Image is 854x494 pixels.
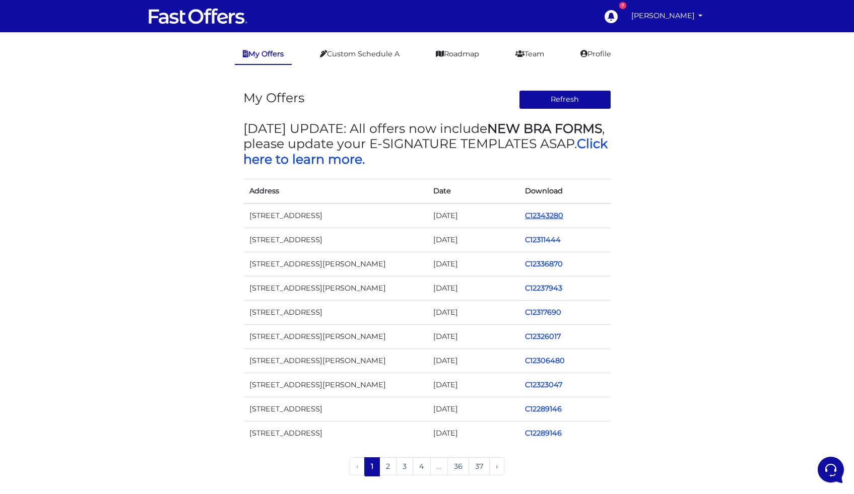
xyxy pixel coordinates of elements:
td: [STREET_ADDRESS] [243,228,427,252]
th: Date [427,179,519,203]
a: C12289146 [525,429,562,438]
td: [DATE] [427,252,519,276]
td: [DATE] [427,228,519,252]
td: [STREET_ADDRESS][PERSON_NAME] [243,252,427,276]
a: C12306480 [525,356,565,365]
a: Team [507,44,552,64]
td: [DATE] [427,373,519,397]
button: Messages [70,323,132,346]
span: 1 [364,457,380,475]
span: Your Conversations [16,56,82,64]
h2: Hello [PERSON_NAME] 👋 [8,8,169,40]
td: [STREET_ADDRESS] [243,300,427,324]
td: [DATE] [427,203,519,228]
h3: My Offers [243,90,304,105]
a: 37 [469,457,490,475]
a: C12317690 [525,308,561,317]
p: Messages [87,337,115,346]
a: [PERSON_NAME] [627,6,707,26]
td: [STREET_ADDRESS][PERSON_NAME] [243,349,427,373]
a: 36 [447,457,469,475]
iframe: Customerly Messenger Launcher [816,455,846,485]
a: C12336870 [525,259,563,268]
a: C12343280 [525,211,563,220]
a: Next » [489,457,504,475]
a: Custom Schedule A [312,44,408,64]
td: [STREET_ADDRESS][PERSON_NAME] [243,325,427,349]
a: Open Help Center [125,141,185,149]
td: [DATE] [427,397,519,421]
th: Address [243,179,427,203]
a: C12323047 [525,380,562,389]
strong: NEW BRA FORMS [487,121,602,136]
h3: [DATE] UPDATE: All offers now include , please update your E-SIGNATURE TEMPLATES ASAP. [243,121,611,167]
td: [STREET_ADDRESS] [243,397,427,421]
button: Refresh [519,90,611,109]
button: Help [132,323,193,346]
a: 3 [396,457,413,475]
a: Roadmap [428,44,487,64]
td: [DATE] [427,349,519,373]
a: 2 [379,457,397,475]
td: [DATE] [427,421,519,446]
span: Start a Conversation [73,107,141,115]
img: dark [16,73,36,93]
button: Start a Conversation [16,101,185,121]
input: Search for an Article... [23,163,165,173]
a: Profile [572,44,619,64]
img: dark [32,73,52,93]
p: Home [30,337,47,346]
a: 4 [413,457,431,475]
td: [DATE] [427,300,519,324]
td: [STREET_ADDRESS] [243,421,427,446]
td: [STREET_ADDRESS][PERSON_NAME] [243,276,427,300]
td: [STREET_ADDRESS][PERSON_NAME] [243,373,427,397]
td: [DATE] [427,325,519,349]
li: « Previous [350,457,365,476]
a: C12237943 [525,284,562,293]
a: C12289146 [525,404,562,413]
td: [DATE] [427,276,519,300]
a: Click here to learn more. [243,136,608,166]
a: See all [163,56,185,64]
a: C12326017 [525,332,561,341]
a: My Offers [235,44,292,65]
th: Download [519,179,611,203]
p: Help [156,337,169,346]
span: Find an Answer [16,141,69,149]
a: C12311444 [525,235,561,244]
button: Home [8,323,70,346]
div: 7 [619,2,626,9]
a: 7 [599,5,622,28]
td: [STREET_ADDRESS] [243,203,427,228]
